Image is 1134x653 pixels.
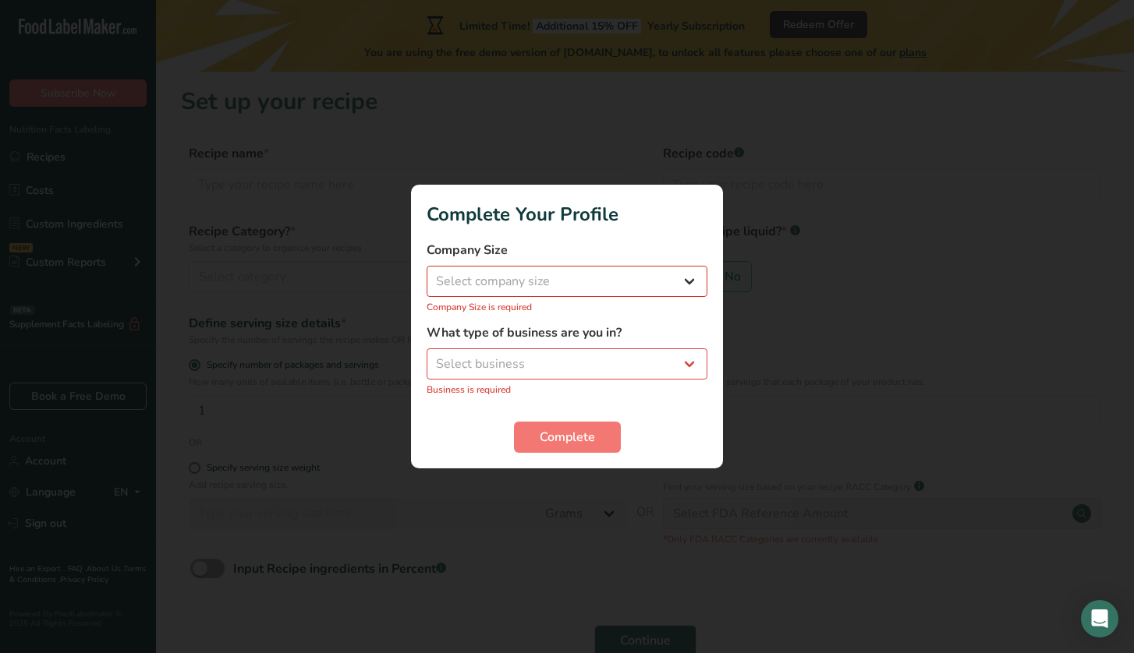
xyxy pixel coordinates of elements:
[427,323,707,342] label: What type of business are you in?
[427,241,707,259] label: Company Size
[540,428,595,447] span: Complete
[427,300,707,314] p: Company Size is required
[1081,600,1118,637] div: Open Intercom Messenger
[427,200,707,228] h1: Complete Your Profile
[427,383,707,397] p: Business is required
[514,422,621,453] button: Complete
